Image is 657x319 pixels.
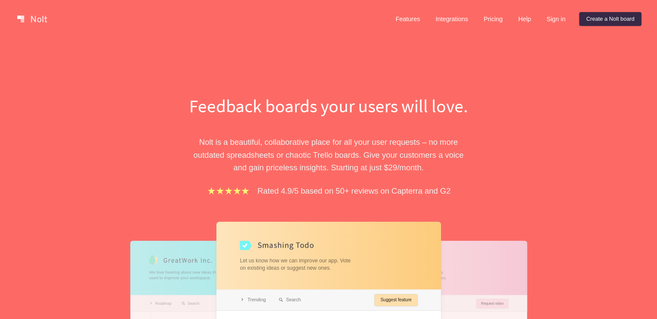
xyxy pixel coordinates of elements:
[428,12,475,26] a: Integrations
[389,12,427,26] a: Features
[257,185,451,197] p: Rated 4.9/5 based on 50+ reviews on Capterra and G2
[477,12,510,26] a: Pricing
[206,186,251,196] img: stars.b067e34983.png
[579,12,641,26] a: Create a Nolt board
[180,93,478,118] h1: Feedback boards your users will love.
[540,12,572,26] a: Sign in
[180,136,478,174] p: Nolt is a beautiful, collaborative place for all your user requests – no more outdated spreadshee...
[511,12,538,26] a: Help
